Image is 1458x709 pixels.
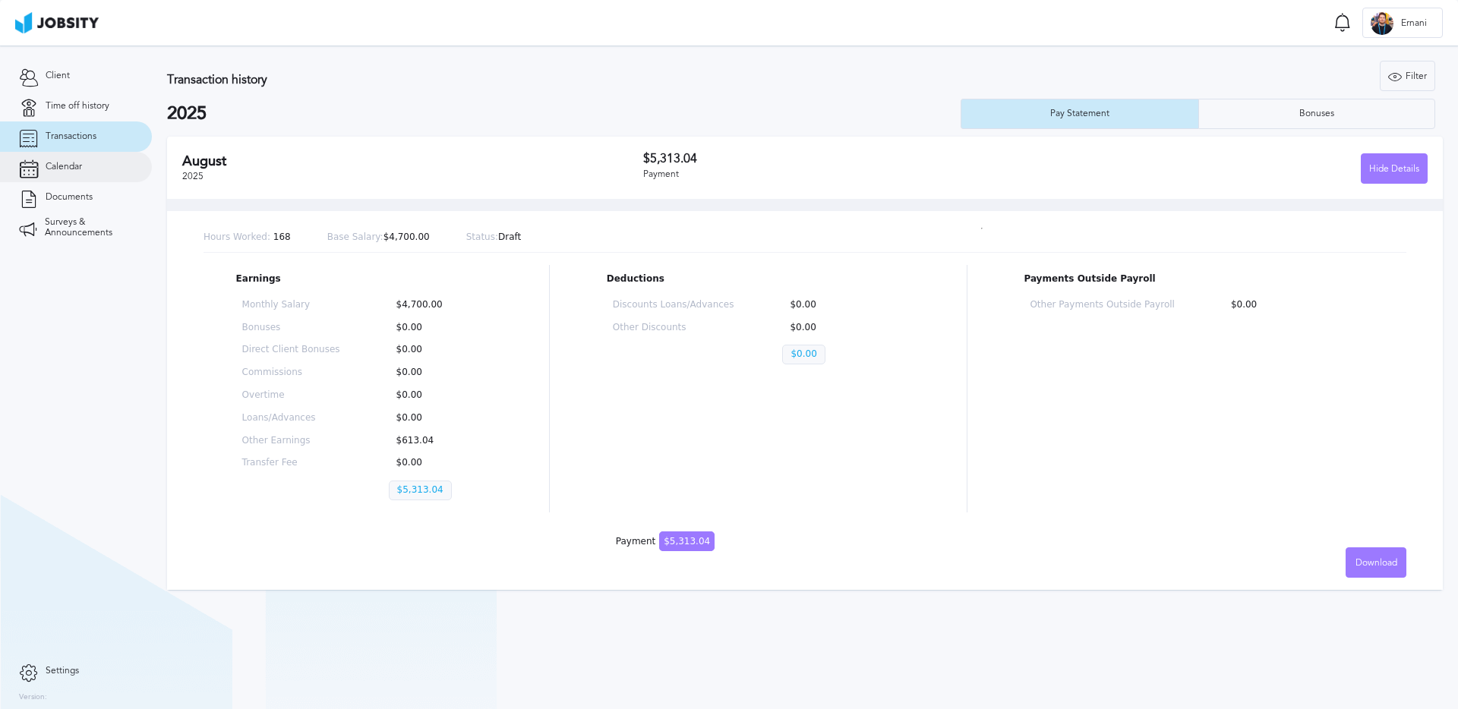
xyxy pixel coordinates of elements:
[782,323,904,333] p: $0.00
[46,131,96,142] span: Transactions
[182,153,643,169] h2: August
[466,232,498,242] span: Status:
[1362,8,1443,38] button: EErnani
[46,71,70,81] span: Client
[1371,12,1393,35] div: E
[389,367,487,378] p: $0.00
[616,537,715,547] div: Payment
[613,300,734,310] p: Discounts Loans/Advances
[46,666,79,676] span: Settings
[242,367,340,378] p: Commissions
[1223,300,1368,310] p: $0.00
[46,192,93,203] span: Documents
[1361,153,1428,184] button: Hide Details
[242,323,340,333] p: Bonuses
[1381,61,1434,92] div: Filter
[613,323,734,333] p: Other Discounts
[389,390,487,401] p: $0.00
[1292,109,1342,119] div: Bonuses
[607,274,910,285] p: Deductions
[643,169,1036,180] div: Payment
[204,232,291,243] p: 168
[242,413,340,424] p: Loans/Advances
[1346,547,1406,578] button: Download
[389,458,487,468] p: $0.00
[242,300,340,310] p: Monthly Salary
[389,300,487,310] p: $4,700.00
[242,458,340,468] p: Transfer Fee
[1362,154,1427,184] div: Hide Details
[167,103,961,124] h2: 2025
[45,217,133,238] span: Surveys & Announcements
[389,323,487,333] p: $0.00
[1024,274,1374,285] p: Payments Outside Payroll
[242,436,340,446] p: Other Earnings
[1380,61,1435,91] button: Filter
[46,162,82,172] span: Calendar
[236,274,493,285] p: Earnings
[1030,300,1174,310] p: Other Payments Outside Payroll
[389,481,452,500] p: $5,313.04
[1355,558,1397,569] span: Download
[15,12,99,33] img: ab4bad089aa723f57921c736e9817d99.png
[643,152,1036,165] h3: $5,313.04
[242,390,340,401] p: Overtime
[466,232,522,243] p: Draft
[782,345,825,364] p: $0.00
[327,232,383,242] span: Base Salary:
[1393,18,1434,29] span: Ernani
[327,232,430,243] p: $4,700.00
[1043,109,1117,119] div: Pay Statement
[389,413,487,424] p: $0.00
[167,73,861,87] h3: Transaction history
[182,171,204,181] span: 2025
[46,101,109,112] span: Time off history
[782,300,904,310] p: $0.00
[389,436,487,446] p: $613.04
[19,693,47,702] label: Version:
[204,232,270,242] span: Hours Worked:
[1198,99,1436,129] button: Bonuses
[659,531,715,551] span: $5,313.04
[242,345,340,355] p: Direct Client Bonuses
[389,345,487,355] p: $0.00
[961,99,1198,129] button: Pay Statement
